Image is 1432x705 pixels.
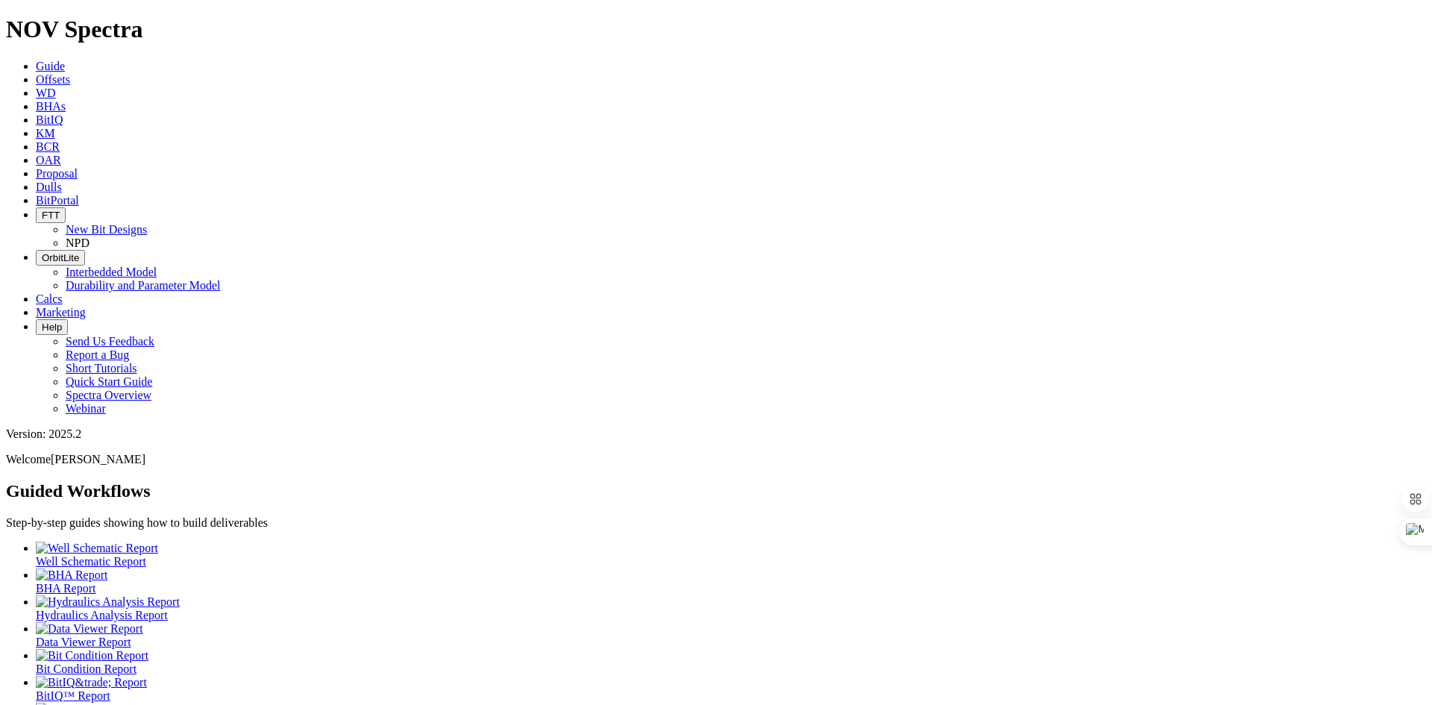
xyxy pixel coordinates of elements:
[51,453,145,466] span: [PERSON_NAME]
[66,223,147,236] a: New Bit Designs
[42,252,79,263] span: OrbitLite
[36,181,62,193] a: Dulls
[66,279,221,292] a: Durability and Parameter Model
[66,362,137,375] a: Short Tutorials
[36,250,85,266] button: OrbitLite
[6,16,1426,43] h1: NOV Spectra
[36,649,1426,675] a: Bit Condition Report Bit Condition Report
[36,568,1426,595] a: BHA Report BHA Report
[36,306,86,319] a: Marketing
[36,636,131,648] span: Data Viewer Report
[36,595,1426,621] a: Hydraulics Analysis Report Hydraulics Analysis Report
[42,322,62,333] span: Help
[6,453,1426,466] p: Welcome
[36,542,1426,568] a: Well Schematic Report Well Schematic Report
[42,210,60,221] span: FTT
[36,60,65,72] a: Guide
[6,481,1426,501] h2: Guided Workflows
[66,266,157,278] a: Interbedded Model
[36,662,136,675] span: Bit Condition Report
[36,649,148,662] img: Bit Condition Report
[36,73,70,86] a: Offsets
[66,402,106,415] a: Webinar
[36,113,63,126] a: BitIQ
[66,236,89,249] a: NPD
[36,542,158,555] img: Well Schematic Report
[36,292,63,305] a: Calcs
[36,609,168,621] span: Hydraulics Analysis Report
[36,319,68,335] button: Help
[66,335,154,348] a: Send Us Feedback
[66,375,152,388] a: Quick Start Guide
[6,427,1426,441] div: Version: 2025.2
[36,100,66,113] a: BHAs
[36,87,56,99] a: WD
[36,622,143,636] img: Data Viewer Report
[36,555,146,568] span: Well Schematic Report
[6,516,1426,530] p: Step-by-step guides showing how to build deliverables
[36,582,95,595] span: BHA Report
[36,127,55,140] a: KM
[66,389,151,401] a: Spectra Overview
[66,348,129,361] a: Report a Bug
[36,676,147,689] img: BitIQ&trade; Report
[36,568,107,582] img: BHA Report
[36,676,1426,702] a: BitIQ&trade; Report BitIQ™ Report
[36,154,61,166] a: OAR
[36,622,1426,648] a: Data Viewer Report Data Viewer Report
[36,167,78,180] a: Proposal
[36,207,66,223] button: FTT
[36,689,110,702] span: BitIQ™ Report
[36,140,60,153] a: BCR
[36,194,79,207] a: BitPortal
[36,595,180,609] img: Hydraulics Analysis Report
